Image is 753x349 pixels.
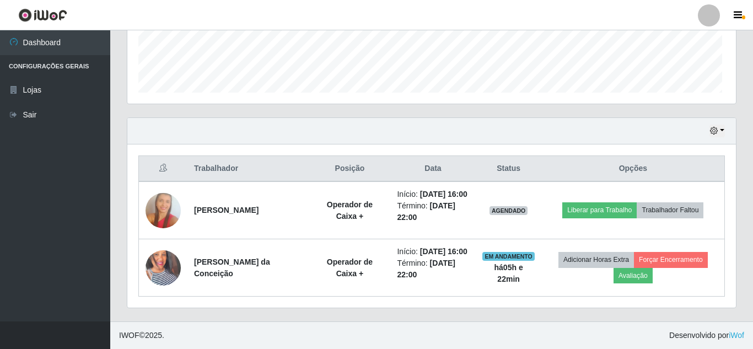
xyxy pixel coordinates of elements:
[327,200,373,221] strong: Operador de Caixa +
[194,206,259,214] strong: [PERSON_NAME]
[309,156,390,182] th: Posição
[476,156,542,182] th: Status
[397,189,469,200] li: Início:
[146,184,181,237] img: 1757236208541.jpeg
[634,252,708,267] button: Forçar Encerramento
[420,190,467,198] time: [DATE] 16:00
[119,330,164,341] span: © 2025 .
[558,252,634,267] button: Adicionar Horas Extra
[397,246,469,257] li: Início:
[420,247,467,256] time: [DATE] 16:00
[494,263,523,283] strong: há 05 h e 22 min
[194,257,270,278] strong: [PERSON_NAME] da Conceição
[18,8,67,22] img: CoreUI Logo
[187,156,309,182] th: Trabalhador
[490,206,528,215] span: AGENDADO
[542,156,725,182] th: Opções
[562,202,637,218] button: Liberar para Trabalho
[397,257,469,281] li: Término:
[119,331,139,340] span: IWOF
[729,331,744,340] a: iWof
[390,156,475,182] th: Data
[614,268,653,283] button: Avaliação
[327,257,373,278] strong: Operador de Caixa +
[482,252,535,261] span: EM ANDAMENTO
[146,237,181,299] img: 1702743014516.jpeg
[669,330,744,341] span: Desenvolvido por
[397,200,469,223] li: Término:
[637,202,703,218] button: Trabalhador Faltou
